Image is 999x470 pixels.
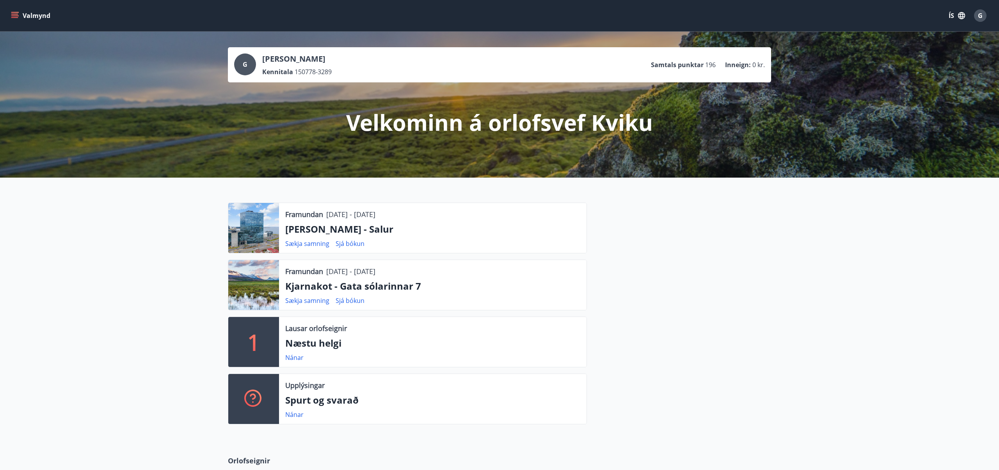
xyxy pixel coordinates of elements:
[285,380,325,390] p: Upplýsingar
[285,393,580,407] p: Spurt og svarað
[295,68,332,76] span: 150778-3289
[725,61,751,69] p: Inneign :
[228,456,270,466] span: Orlofseignir
[285,209,323,219] p: Framundan
[285,336,580,350] p: Næstu helgi
[978,11,983,20] span: G
[285,239,329,248] a: Sækja samning
[285,410,304,419] a: Nánar
[285,323,347,333] p: Lausar orlofseignir
[651,61,704,69] p: Samtals punktar
[336,296,364,305] a: Sjá bókun
[285,223,580,236] p: [PERSON_NAME] - Salur
[944,9,969,23] button: ÍS
[285,296,329,305] a: Sækja samning
[262,68,293,76] p: Kennitala
[326,209,375,219] p: [DATE] - [DATE]
[9,9,53,23] button: menu
[326,266,375,276] p: [DATE] - [DATE]
[752,61,765,69] span: 0 kr.
[971,6,990,25] button: G
[262,53,332,64] p: [PERSON_NAME]
[336,239,364,248] a: Sjá bókun
[705,61,716,69] span: 196
[285,266,323,276] p: Framundan
[285,353,304,362] a: Nánar
[243,60,247,69] span: G
[346,107,653,137] p: Velkominn á orlofsvef Kviku
[285,280,580,293] p: Kjarnakot - Gata sólarinnar 7
[247,327,260,357] p: 1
